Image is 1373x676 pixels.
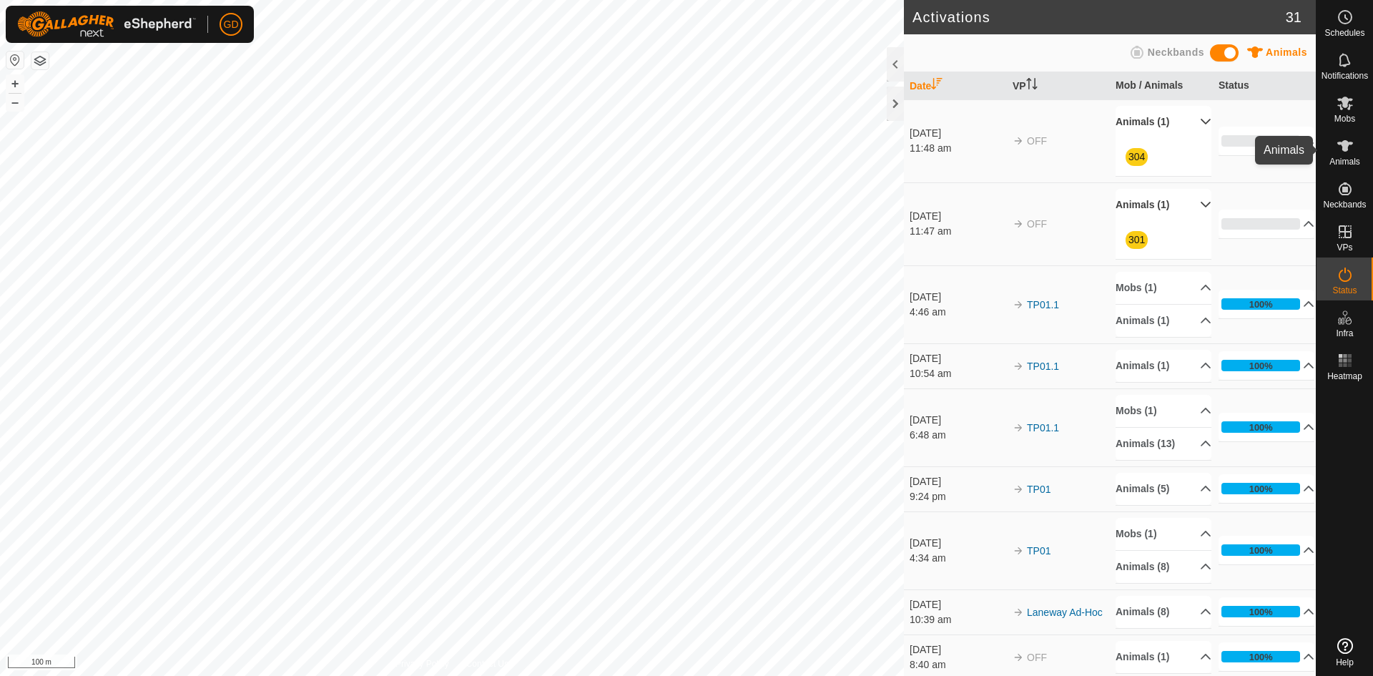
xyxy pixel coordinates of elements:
[1128,151,1145,162] a: 304
[1221,606,1300,617] div: 100%
[912,9,1286,26] h2: Activations
[1027,652,1047,663] span: OFF
[1110,72,1213,100] th: Mob / Animals
[1013,607,1024,618] img: arrow
[395,657,449,670] a: Privacy Policy
[1116,551,1211,583] p-accordion-header: Animals (8)
[31,52,49,69] button: Map Layers
[1219,536,1314,564] p-accordion-header: 100%
[910,428,1005,443] div: 6:48 am
[910,209,1005,224] div: [DATE]
[1219,290,1314,318] p-accordion-header: 100%
[1249,359,1273,373] div: 100%
[1116,350,1211,382] p-accordion-header: Animals (1)
[1213,72,1316,100] th: Status
[904,72,1007,100] th: Date
[6,75,24,92] button: +
[1013,218,1024,230] img: arrow
[1013,545,1024,557] img: arrow
[1013,484,1024,495] img: arrow
[1027,484,1050,495] a: TP01
[1221,421,1300,433] div: 100%
[1148,46,1204,58] span: Neckbands
[1286,6,1301,28] span: 31
[1334,114,1355,123] span: Mobs
[1266,46,1307,58] span: Animals
[1221,218,1300,230] div: 0%
[910,305,1005,320] div: 4:46 am
[1027,218,1047,230] span: OFF
[1249,482,1273,496] div: 100%
[1116,596,1211,628] p-accordion-header: Animals (8)
[1026,80,1038,92] p-sorticon: Activate to sort
[1027,422,1059,433] a: TP01.1
[910,224,1005,239] div: 11:47 am
[1336,658,1354,667] span: Help
[1027,135,1047,147] span: OFF
[1219,351,1314,380] p-accordion-header: 100%
[1128,234,1145,245] a: 301
[1249,544,1273,557] div: 100%
[1221,360,1300,371] div: 100%
[910,351,1005,366] div: [DATE]
[1324,29,1364,37] span: Schedules
[1013,361,1024,372] img: arrow
[1219,127,1314,155] p-accordion-header: 0%
[17,11,196,37] img: Gallagher Logo
[1329,157,1360,166] span: Animals
[1317,632,1373,672] a: Help
[910,489,1005,504] div: 9:24 pm
[910,474,1005,489] div: [DATE]
[1219,642,1314,671] p-accordion-header: 100%
[1332,286,1357,295] span: Status
[931,80,943,92] p-sorticon: Activate to sort
[466,657,508,670] a: Contact Us
[1323,200,1366,209] span: Neckbands
[1013,299,1024,310] img: arrow
[1116,641,1211,673] p-accordion-header: Animals (1)
[910,612,1005,627] div: 10:39 am
[1327,372,1362,381] span: Heatmap
[1221,135,1300,147] div: 0%
[1221,298,1300,310] div: 100%
[1219,597,1314,626] p-accordion-header: 100%
[1249,298,1273,311] div: 100%
[1116,305,1211,337] p-accordion-header: Animals (1)
[1249,605,1273,619] div: 100%
[6,94,24,111] button: –
[910,597,1005,612] div: [DATE]
[1027,607,1103,618] a: Laneway Ad-Hoc
[1116,395,1211,427] p-accordion-header: Mobs (1)
[1013,652,1024,663] img: arrow
[1116,473,1211,505] p-accordion-header: Animals (5)
[1221,544,1300,556] div: 100%
[1013,422,1024,433] img: arrow
[910,126,1005,141] div: [DATE]
[910,141,1005,156] div: 11:48 am
[1007,72,1110,100] th: VP
[910,551,1005,566] div: 4:34 am
[910,290,1005,305] div: [DATE]
[1027,361,1059,372] a: TP01.1
[1116,272,1211,304] p-accordion-header: Mobs (1)
[910,657,1005,672] div: 8:40 am
[6,52,24,69] button: Reset Map
[1336,329,1353,338] span: Infra
[1219,474,1314,503] p-accordion-header: 100%
[1322,72,1368,80] span: Notifications
[1219,210,1314,238] p-accordion-header: 0%
[1013,135,1024,147] img: arrow
[1249,421,1273,434] div: 100%
[1116,428,1211,460] p-accordion-header: Animals (13)
[1116,106,1211,138] p-accordion-header: Animals (1)
[910,536,1005,551] div: [DATE]
[910,366,1005,381] div: 10:54 am
[1219,413,1314,441] p-accordion-header: 100%
[1116,221,1211,259] p-accordion-content: Animals (1)
[224,17,239,32] span: GD
[1116,518,1211,550] p-accordion-header: Mobs (1)
[910,413,1005,428] div: [DATE]
[1337,243,1352,252] span: VPs
[1249,650,1273,664] div: 100%
[1221,483,1300,494] div: 100%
